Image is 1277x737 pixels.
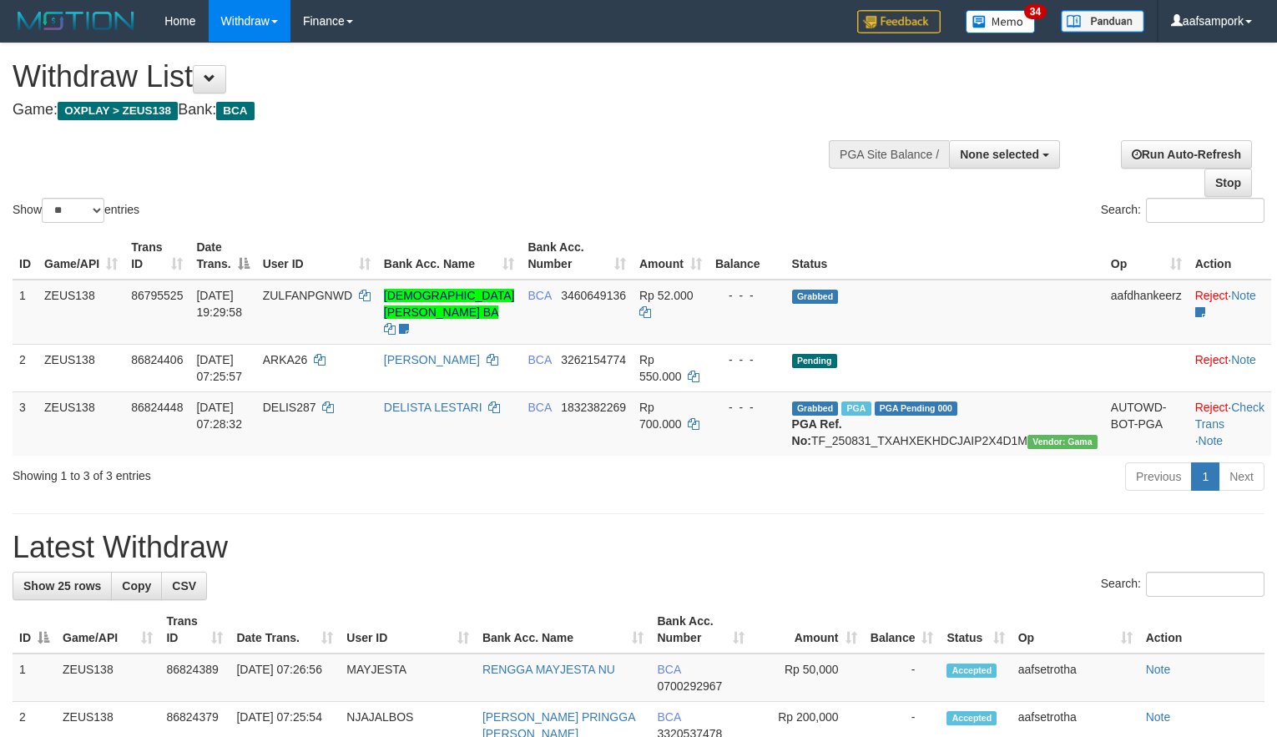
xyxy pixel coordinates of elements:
[1146,663,1171,676] a: Note
[13,198,139,223] label: Show entries
[829,140,949,169] div: PGA Site Balance /
[13,461,520,484] div: Showing 1 to 3 of 3 entries
[1146,710,1171,724] a: Note
[527,401,551,414] span: BCA
[13,344,38,391] td: 2
[340,654,476,702] td: MAYJESTA
[561,353,626,366] span: Copy 3262154774 to clipboard
[1195,353,1229,366] a: Reject
[1231,353,1256,366] a: Note
[527,289,551,302] span: BCA
[639,401,682,431] span: Rp 700.000
[111,572,162,600] a: Copy
[785,391,1104,456] td: TF_250831_TXAHXEKHDCJAIP2X4D1M
[1189,232,1271,280] th: Action
[864,606,941,654] th: Balance: activate to sort column ascending
[38,232,124,280] th: Game/API: activate to sort column ascending
[13,606,56,654] th: ID: activate to sort column descending
[650,606,750,654] th: Bank Acc. Number: activate to sort column ascending
[657,679,722,693] span: Copy 0700292967 to clipboard
[792,417,842,447] b: PGA Ref. No:
[751,606,864,654] th: Amount: activate to sort column ascending
[384,289,515,319] a: [DEMOGRAPHIC_DATA][PERSON_NAME] BA
[949,140,1060,169] button: None selected
[960,148,1039,161] span: None selected
[189,232,255,280] th: Date Trans.: activate to sort column descending
[715,287,779,304] div: - - -
[13,8,139,33] img: MOTION_logo.png
[1012,606,1139,654] th: Op: activate to sort column ascending
[1104,391,1189,456] td: AUTOWD-BOT-PGA
[1146,572,1264,597] input: Search:
[1061,10,1144,33] img: panduan.png
[966,10,1036,33] img: Button%20Memo.svg
[875,401,958,416] span: PGA Pending
[715,351,779,368] div: - - -
[38,391,124,456] td: ZEUS138
[1125,462,1192,491] a: Previous
[476,606,651,654] th: Bank Acc. Name: activate to sort column ascending
[657,663,680,676] span: BCA
[1189,280,1271,345] td: ·
[13,232,38,280] th: ID
[792,290,839,304] span: Grabbed
[864,654,941,702] td: -
[715,399,779,416] div: - - -
[527,353,551,366] span: BCA
[1189,391,1271,456] td: · ·
[122,579,151,593] span: Copy
[1195,401,1264,431] a: Check Trans
[940,606,1011,654] th: Status: activate to sort column ascending
[13,280,38,345] td: 1
[216,102,254,120] span: BCA
[263,289,352,302] span: ZULFANPGNWD
[263,353,308,366] span: ARKA26
[857,10,941,33] img: Feedback.jpg
[23,579,101,593] span: Show 25 rows
[482,663,615,676] a: RENGGA MAYJESTA NU
[639,353,682,383] span: Rp 550.000
[1139,606,1264,654] th: Action
[172,579,196,593] span: CSV
[13,572,112,600] a: Show 25 rows
[1231,289,1256,302] a: Note
[230,654,340,702] td: [DATE] 07:26:56
[751,654,864,702] td: Rp 50,000
[1195,289,1229,302] a: Reject
[256,232,377,280] th: User ID: activate to sort column ascending
[13,60,835,93] h1: Withdraw List
[561,401,626,414] span: Copy 1832382269 to clipboard
[785,232,1104,280] th: Status
[131,353,183,366] span: 86824406
[159,606,230,654] th: Trans ID: activate to sort column ascending
[1012,654,1139,702] td: aafsetrotha
[58,102,178,120] span: OXPLAY > ZEUS138
[56,606,159,654] th: Game/API: activate to sort column ascending
[1189,344,1271,391] td: ·
[13,531,1264,564] h1: Latest Withdraw
[1191,462,1219,491] a: 1
[1204,169,1252,197] a: Stop
[792,401,839,416] span: Grabbed
[1104,280,1189,345] td: aafdhankeerz
[196,353,242,383] span: [DATE] 07:25:57
[38,280,124,345] td: ZEUS138
[633,232,709,280] th: Amount: activate to sort column ascending
[521,232,633,280] th: Bank Acc. Number: activate to sort column ascending
[1146,198,1264,223] input: Search:
[377,232,522,280] th: Bank Acc. Name: activate to sort column ascending
[159,654,230,702] td: 86824389
[13,654,56,702] td: 1
[131,289,183,302] span: 86795525
[1195,401,1229,414] a: Reject
[340,606,476,654] th: User ID: activate to sort column ascending
[1104,232,1189,280] th: Op: activate to sort column ascending
[384,353,480,366] a: [PERSON_NAME]
[263,401,316,414] span: DELIS287
[161,572,207,600] a: CSV
[196,401,242,431] span: [DATE] 07:28:32
[1027,435,1098,449] span: Vendor URL: https://trx31.1velocity.biz
[131,401,183,414] span: 86824448
[56,654,159,702] td: ZEUS138
[13,391,38,456] td: 3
